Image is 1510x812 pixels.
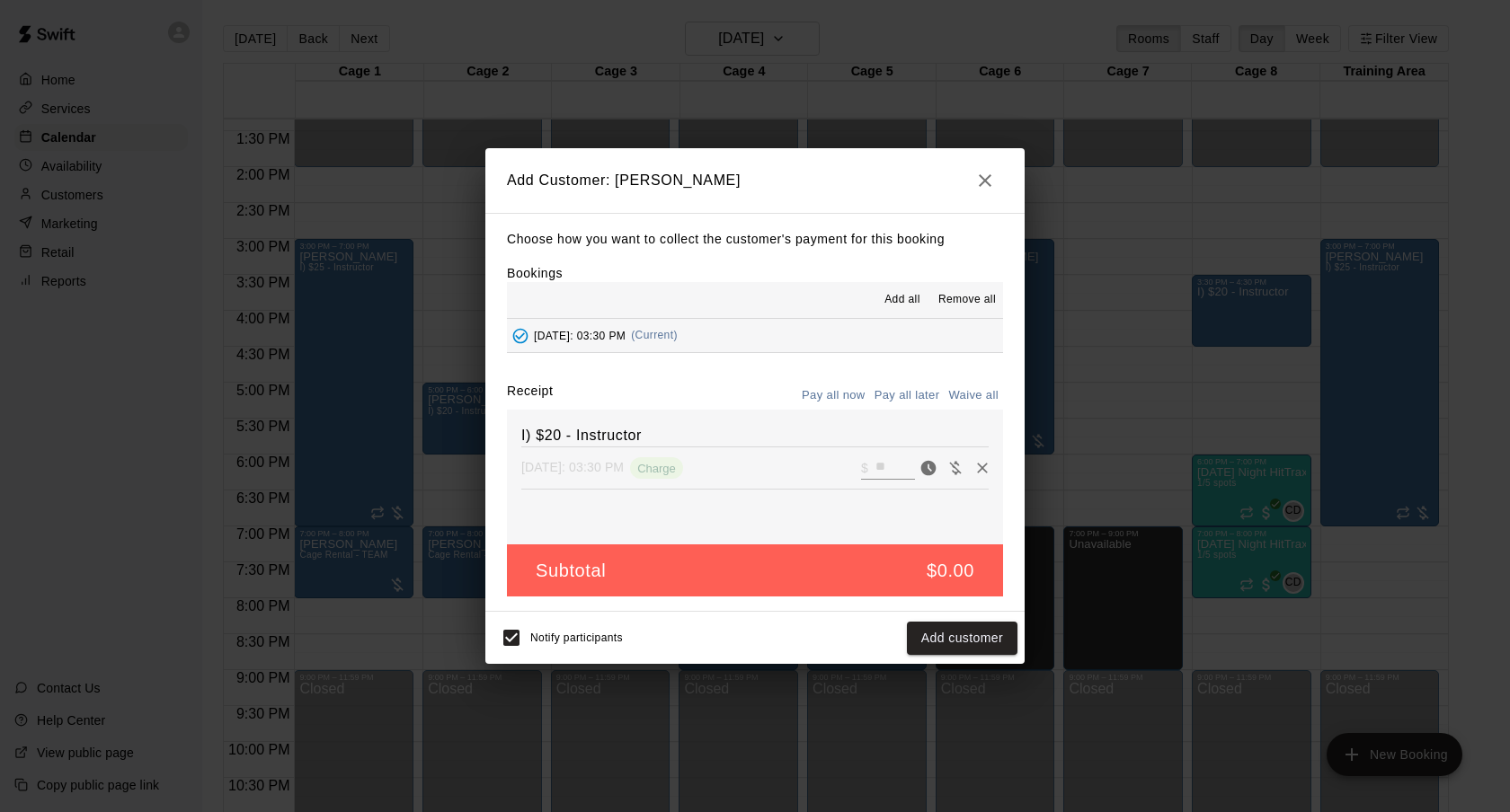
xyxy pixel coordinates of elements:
[927,559,974,583] h5: $0.00
[938,291,996,309] span: Remove all
[915,459,942,474] span: Pay now
[907,622,1017,655] button: Add customer
[944,382,1003,410] button: Waive all
[507,266,563,280] label: Bookings
[507,319,1003,352] button: Added - Collect Payment[DATE]: 03:30 PM(Current)
[521,424,989,447] h6: I) $20 - Instructor
[485,148,1025,213] h2: Add Customer: [PERSON_NAME]
[874,286,931,314] button: Add all
[530,632,623,645] span: Notify participants
[521,458,624,476] p: [DATE]: 03:30 PM
[870,382,945,410] button: Pay all later
[942,459,969,474] span: Waive payment
[536,559,606,583] h5: Subtotal
[534,329,626,341] span: [DATE]: 03:30 PM
[861,459,868,477] p: $
[797,382,870,410] button: Pay all now
[969,455,996,481] button: Remove
[631,329,678,341] span: (Current)
[507,382,553,410] label: Receipt
[507,322,534,349] button: Added - Collect Payment
[931,286,1003,314] button: Remove all
[884,291,920,309] span: Add all
[507,228,1003,251] p: Choose how you want to collect the customer's payment for this booking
